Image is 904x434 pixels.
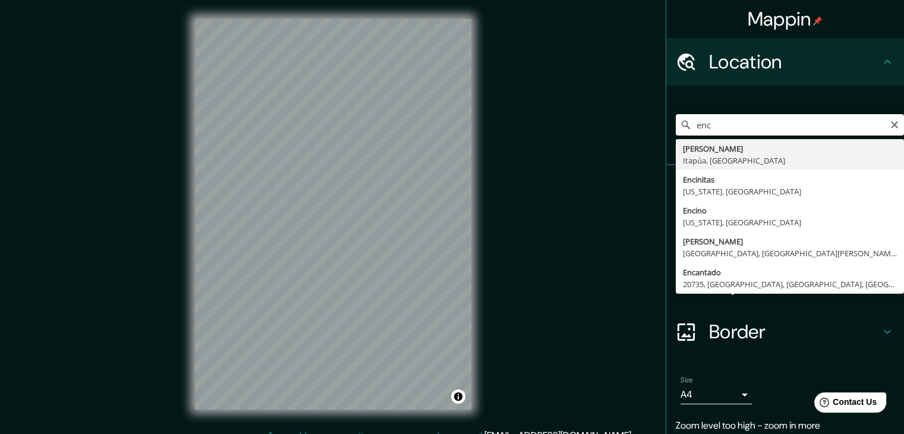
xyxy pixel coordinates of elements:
[676,114,904,136] input: Pick your city or area
[681,385,752,404] div: A4
[683,247,897,259] div: [GEOGRAPHIC_DATA], [GEOGRAPHIC_DATA][PERSON_NAME], [GEOGRAPHIC_DATA]
[683,266,897,278] div: Encantado
[666,165,904,213] div: Pins
[683,235,897,247] div: [PERSON_NAME]
[798,388,891,421] iframe: Help widget launcher
[666,308,904,356] div: Border
[683,155,897,166] div: Itapúa, [GEOGRAPHIC_DATA]
[451,389,465,404] button: Toggle attribution
[890,118,899,130] button: Clear
[683,185,897,197] div: [US_STATE], [GEOGRAPHIC_DATA]
[683,143,897,155] div: [PERSON_NAME]
[683,174,897,185] div: Encinitas
[195,19,471,410] canvas: Map
[709,272,880,296] h4: Layout
[748,7,823,31] h4: Mappin
[683,278,897,290] div: 20735, [GEOGRAPHIC_DATA], [GEOGRAPHIC_DATA], [GEOGRAPHIC_DATA]
[709,320,880,344] h4: Border
[683,205,897,216] div: Encino
[683,216,897,228] div: [US_STATE], [GEOGRAPHIC_DATA]
[709,50,880,74] h4: Location
[676,419,894,433] p: Zoom level too high - zoom in more
[813,16,823,26] img: pin-icon.png
[666,38,904,86] div: Location
[666,260,904,308] div: Layout
[681,375,693,385] label: Size
[666,213,904,260] div: Style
